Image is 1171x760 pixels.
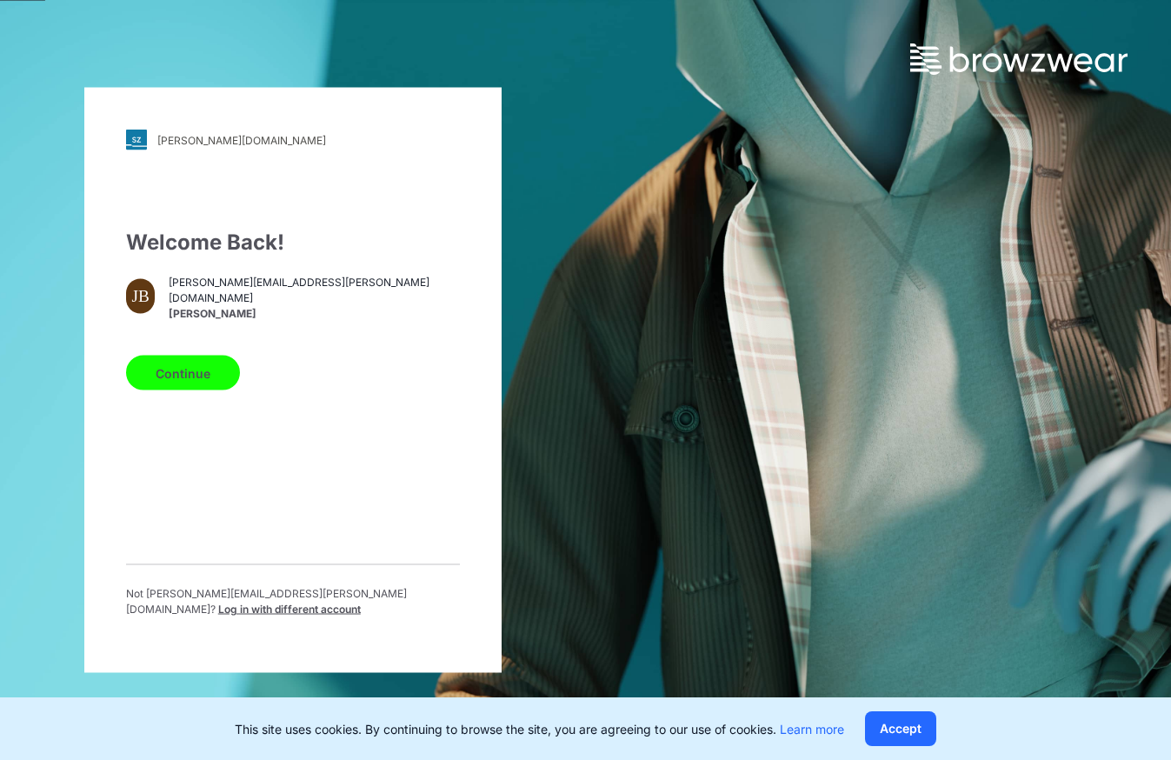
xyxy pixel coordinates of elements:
[780,722,844,737] a: Learn more
[218,603,361,616] span: Log in with different account
[865,711,936,746] button: Accept
[126,130,147,150] img: svg+xml;base64,PHN2ZyB3aWR0aD0iMjgiIGhlaWdodD0iMjgiIHZpZXdCb3g9IjAgMCAyOCAyOCIgZmlsbD0ibm9uZSIgeG...
[169,305,459,321] span: [PERSON_NAME]
[235,720,844,738] p: This site uses cookies. By continuing to browse the site, you are agreeing to our use of cookies.
[126,586,460,617] p: Not [PERSON_NAME][EMAIL_ADDRESS][PERSON_NAME][DOMAIN_NAME] ?
[126,356,240,390] button: Continue
[126,279,156,314] div: JB
[157,133,326,146] div: [PERSON_NAME][DOMAIN_NAME]
[169,274,459,305] span: [PERSON_NAME][EMAIL_ADDRESS][PERSON_NAME][DOMAIN_NAME]
[910,43,1128,75] img: browzwear-logo.73288ffb.svg
[126,227,460,258] div: Welcome Back!
[126,130,460,150] a: [PERSON_NAME][DOMAIN_NAME]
